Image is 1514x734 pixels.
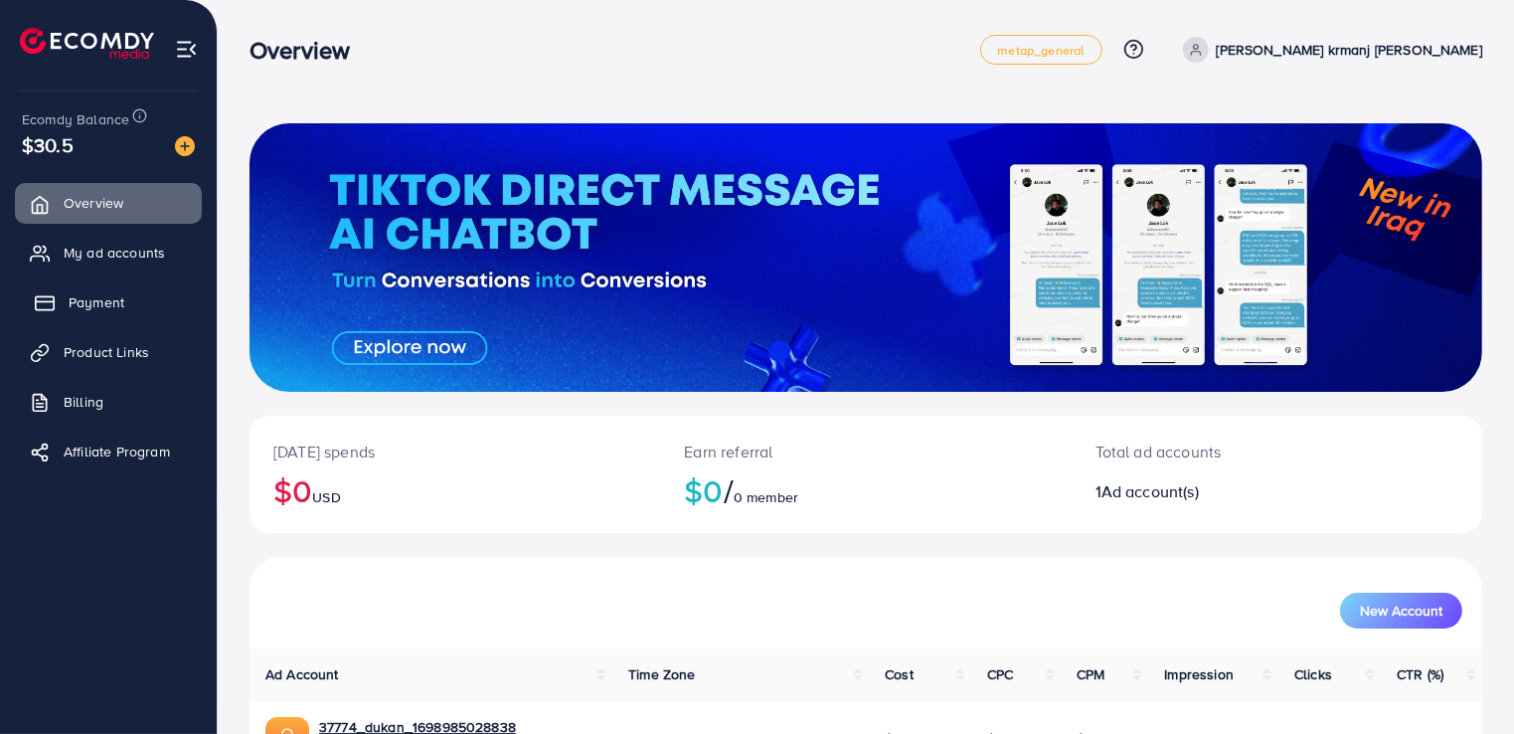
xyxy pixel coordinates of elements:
span: Product Links [64,342,149,362]
h2: $0 [684,471,1047,509]
span: Ad Account [265,664,339,684]
p: Earn referral [684,440,1047,463]
a: Affiliate Program [15,432,202,471]
span: CPM [1077,664,1104,684]
span: Impression [1164,664,1234,684]
h3: Overview [250,36,366,65]
img: logo [20,28,154,59]
iframe: Chat [1430,644,1499,719]
span: Clicks [1294,664,1332,684]
span: Ecomdy Balance [22,109,129,129]
button: New Account [1340,593,1462,629]
a: [PERSON_NAME] krmanj [PERSON_NAME] [1175,37,1482,63]
a: Overview [15,183,202,223]
span: CTR (%) [1397,664,1443,684]
span: Overview [64,193,123,213]
a: metap_general [980,35,1101,65]
a: Product Links [15,332,202,372]
span: $30.5 [22,130,74,159]
p: [PERSON_NAME] krmanj [PERSON_NAME] [1217,38,1482,62]
span: Cost [885,664,914,684]
h2: $0 [273,471,636,509]
img: image [175,136,195,156]
a: Billing [15,382,202,422]
img: menu [175,38,198,61]
span: Affiliate Program [64,442,170,461]
span: metap_general [997,44,1085,57]
a: Payment [15,282,202,322]
span: My ad accounts [64,243,165,263]
span: 0 member [734,487,798,507]
span: USD [312,487,340,507]
span: Time Zone [628,664,695,684]
span: CPC [987,664,1013,684]
h2: 1 [1095,482,1356,501]
span: / [724,467,734,513]
span: Billing [64,392,103,412]
span: Ad account(s) [1101,480,1199,502]
span: Payment [69,292,124,312]
p: [DATE] spends [273,440,636,463]
span: New Account [1360,604,1442,618]
p: Total ad accounts [1095,440,1356,463]
a: My ad accounts [15,233,202,273]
